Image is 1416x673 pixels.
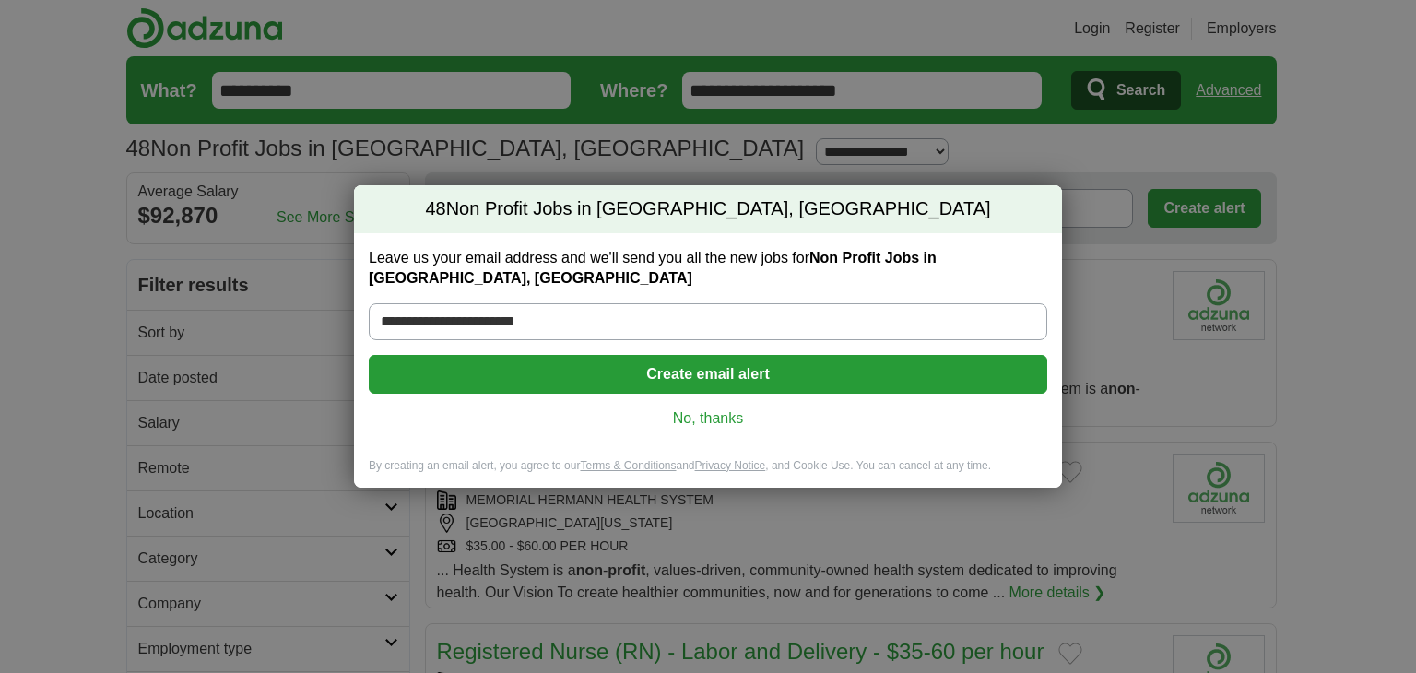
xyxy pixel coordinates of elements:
[383,408,1032,429] a: No, thanks
[354,458,1062,489] div: By creating an email alert, you agree to our and , and Cookie Use. You can cancel at any time.
[580,459,676,472] a: Terms & Conditions
[354,185,1062,233] h2: Non Profit Jobs in [GEOGRAPHIC_DATA], [GEOGRAPHIC_DATA]
[425,196,445,222] span: 48
[695,459,766,472] a: Privacy Notice
[369,248,1047,289] label: Leave us your email address and we'll send you all the new jobs for
[369,250,937,286] strong: Non Profit Jobs in [GEOGRAPHIC_DATA], [GEOGRAPHIC_DATA]
[369,355,1047,394] button: Create email alert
